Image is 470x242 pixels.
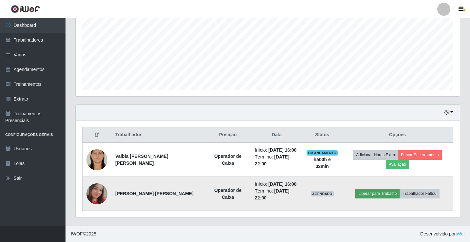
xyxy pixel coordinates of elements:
[398,150,442,159] button: Forçar Encerramento
[11,5,40,13] img: CoreUI Logo
[115,191,194,196] strong: [PERSON_NAME] [PERSON_NAME]
[353,150,398,159] button: Adicionar Horas Extra
[268,147,296,153] time: [DATE] 16:00
[255,181,298,188] li: Início:
[386,160,409,169] button: Avaliação
[420,231,465,237] span: Desenvolvido por
[400,189,439,198] button: Trabalhador Faltou
[251,127,302,143] th: Data
[303,127,342,143] th: Status
[86,183,107,204] img: 1749572349295.jpeg
[205,127,251,143] th: Posição
[355,189,400,198] button: Liberar para Trabalho
[214,154,241,166] strong: Operador de Caixa
[255,147,298,154] li: Início:
[86,144,107,175] img: 1693145473232.jpeg
[342,127,453,143] th: Opções
[314,157,331,169] strong: há 00 h e 02 min
[311,191,334,196] span: AGENDADO
[255,188,298,201] li: Término:
[71,231,98,237] span: © 2025 .
[307,150,338,156] span: EM ANDAMENTO
[214,188,241,200] strong: Operador de Caixa
[111,127,205,143] th: Trabalhador
[268,181,296,187] time: [DATE] 16:00
[71,231,83,236] span: IWOF
[456,231,465,236] a: iWof
[255,154,298,167] li: Término:
[115,154,168,166] strong: Valbia [PERSON_NAME] [PERSON_NAME]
